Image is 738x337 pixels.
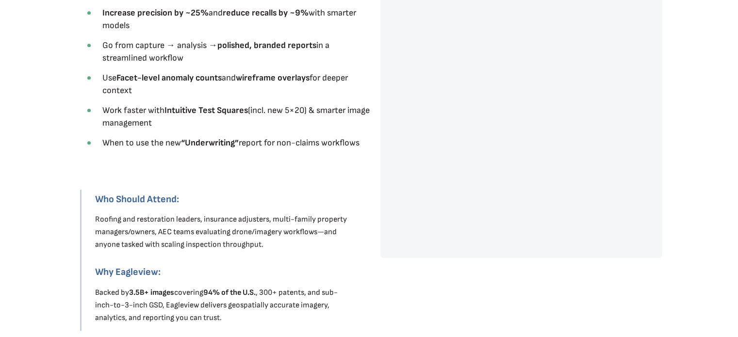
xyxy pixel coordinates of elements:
[116,73,222,83] strong: Facet-level anomaly counts
[95,193,179,205] strong: Who Should Attend:
[223,8,309,18] strong: reduce recalls by ~9%
[102,73,348,96] span: Use and for deeper context
[203,288,256,297] strong: 94% of the U.S.
[102,40,329,63] span: Go from capture → analysis → in a streamlined workflow
[217,40,316,50] strong: polished, branded reports
[102,8,356,31] span: and with smarter models
[102,138,360,148] span: When to use the new report for non-claims workflows
[95,288,338,322] span: Backed by covering , 300+ patents, and sub-inch-to-3-inch GSD, Eagleview delivers geospatially ac...
[236,73,310,83] strong: wireframe overlays
[102,105,370,128] span: Work faster with (incl. new 5×20) & smarter image management
[95,215,347,249] span: Roofing and restoration leaders, insurance adjusters, multi-family property managers/owners, AEC ...
[164,105,248,115] strong: Intuitive Test Squares
[102,8,209,18] strong: Increase precision by ~25%
[95,266,161,278] strong: Why Eagleview:
[129,288,174,297] strong: 3.5B+ images
[181,138,239,148] strong: “Underwriting”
